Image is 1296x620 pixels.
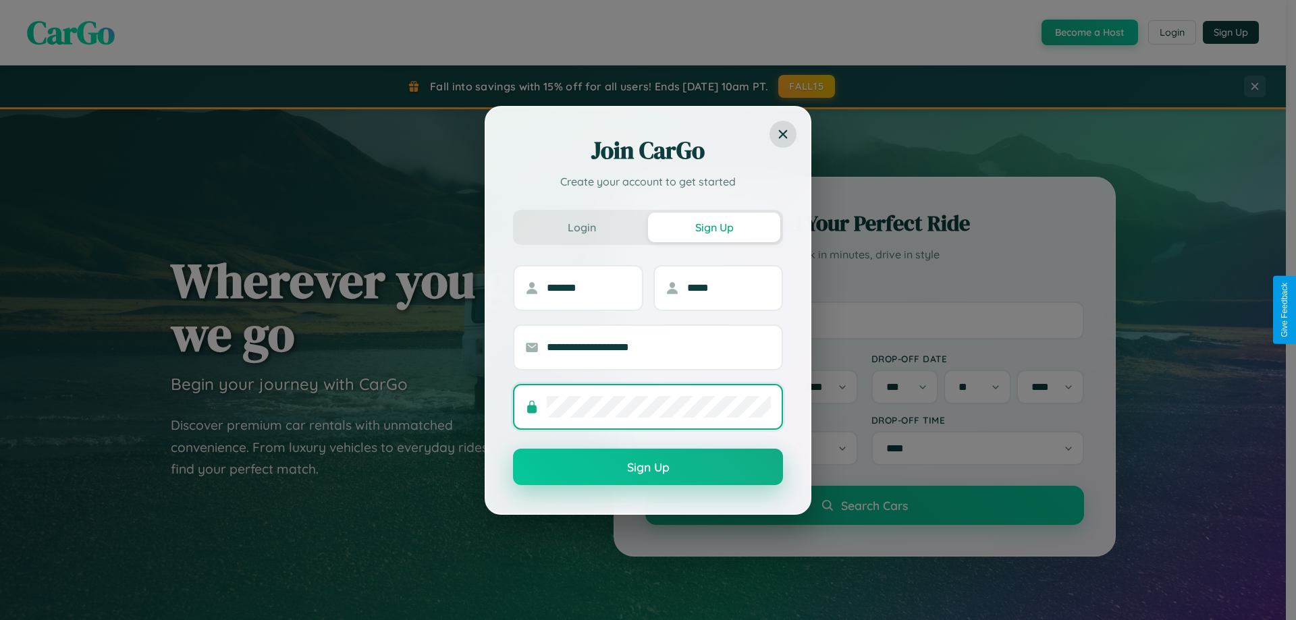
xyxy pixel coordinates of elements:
button: Sign Up [648,213,780,242]
button: Sign Up [513,449,783,485]
h2: Join CarGo [513,134,783,167]
div: Give Feedback [1280,283,1289,337]
button: Login [516,213,648,242]
p: Create your account to get started [513,173,783,190]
